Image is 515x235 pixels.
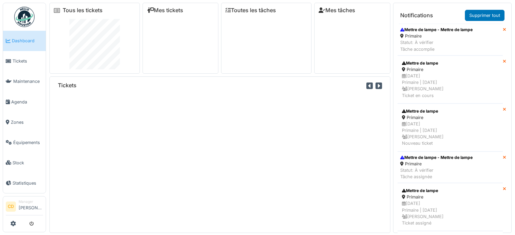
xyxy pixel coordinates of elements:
span: Équipements [13,139,43,146]
a: Équipements [3,132,46,152]
div: Primaire [400,161,473,167]
a: Mettre de lampe Primaire [DATE]Primaire | [DATE] [PERSON_NAME]Ticket assigné [398,183,503,231]
div: Statut: À vérifier Tâche assignée [400,167,473,180]
h6: Tickets [58,82,77,89]
a: Mettre de lampe - Mettre de lampe Primaire Statut: À vérifierTâche assignée [398,151,503,183]
div: Mettre de lampe [402,108,498,114]
div: [DATE] Primaire | [DATE] [PERSON_NAME] Ticket assigné [402,200,498,226]
div: Manager [19,199,43,204]
a: Mettre de lampe Primaire [DATE]Primaire | [DATE] [PERSON_NAME]Nouveau ticket [398,103,503,151]
div: Mettre de lampe - Mettre de lampe [400,27,473,33]
div: Mettre de lampe - Mettre de lampe [400,155,473,161]
span: Stock [13,160,43,166]
a: Mettre de lampe - Mettre de lampe Primaire Statut: À vérifierTâche accomplie [398,24,503,55]
img: Badge_color-CXgf-gQk.svg [14,7,35,27]
div: Mettre de lampe [402,60,498,66]
a: Toutes les tâches [226,7,276,14]
div: Primaire [400,33,473,39]
div: Primaire [402,194,498,200]
a: Mes tâches [319,7,355,14]
div: Statut: À vérifier Tâche accomplie [400,39,473,52]
span: Tickets [13,58,43,64]
span: Statistiques [13,180,43,186]
a: Statistiques [3,173,46,193]
span: Maintenance [13,78,43,85]
a: Zones [3,112,46,132]
a: Maintenance [3,71,46,92]
h6: Notifications [400,12,433,19]
div: Mettre de lampe [402,188,498,194]
span: Dashboard [12,38,43,44]
a: Stock [3,152,46,173]
span: Agenda [11,99,43,105]
li: CD [6,202,16,212]
div: Primaire [402,114,498,121]
span: Zones [11,119,43,125]
a: Supprimer tout [465,10,505,21]
div: Primaire [402,66,498,73]
a: Tickets [3,51,46,71]
a: Dashboard [3,31,46,51]
a: CD Manager[PERSON_NAME] [6,199,43,215]
a: Agenda [3,92,46,112]
div: [DATE] Primaire | [DATE] [PERSON_NAME] Ticket en cours [402,73,498,99]
div: [DATE] Primaire | [DATE] [PERSON_NAME] Nouveau ticket [402,121,498,147]
a: Mes tickets [147,7,183,14]
a: Mettre de lampe Primaire [DATE]Primaire | [DATE] [PERSON_NAME]Ticket en cours [398,55,503,103]
a: Tous les tickets [63,7,103,14]
li: [PERSON_NAME] [19,199,43,214]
